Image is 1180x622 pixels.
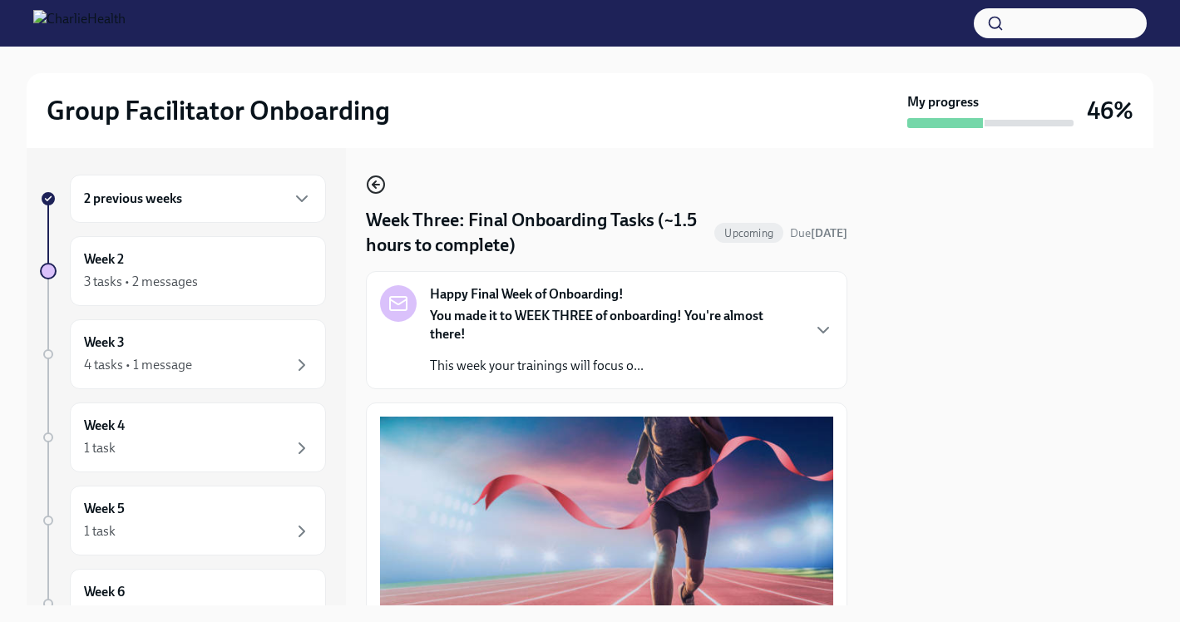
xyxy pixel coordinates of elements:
[430,357,800,375] p: This week your trainings will focus o...
[70,175,326,223] div: 2 previous weeks
[84,583,125,601] h6: Week 6
[430,285,624,304] strong: Happy Final Week of Onboarding!
[84,439,116,457] div: 1 task
[47,94,390,127] h2: Group Facilitator Onboarding
[84,190,182,208] h6: 2 previous weeks
[790,225,847,241] span: August 23rd, 2025 09:00
[40,402,326,472] a: Week 41 task
[790,226,847,240] span: Due
[907,93,979,111] strong: My progress
[40,319,326,389] a: Week 34 tasks • 1 message
[84,333,125,352] h6: Week 3
[811,226,847,240] strong: [DATE]
[714,227,783,239] span: Upcoming
[430,308,763,342] strong: You made it to WEEK THREE of onboarding! You're almost there!
[84,417,125,435] h6: Week 4
[40,236,326,306] a: Week 23 tasks • 2 messages
[84,250,124,269] h6: Week 2
[84,273,198,291] div: 3 tasks • 2 messages
[1087,96,1133,126] h3: 46%
[366,208,708,258] h4: Week Three: Final Onboarding Tasks (~1.5 hours to complete)
[33,10,126,37] img: CharlieHealth
[84,500,125,518] h6: Week 5
[84,356,192,374] div: 4 tasks • 1 message
[40,486,326,555] a: Week 51 task
[84,522,116,541] div: 1 task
